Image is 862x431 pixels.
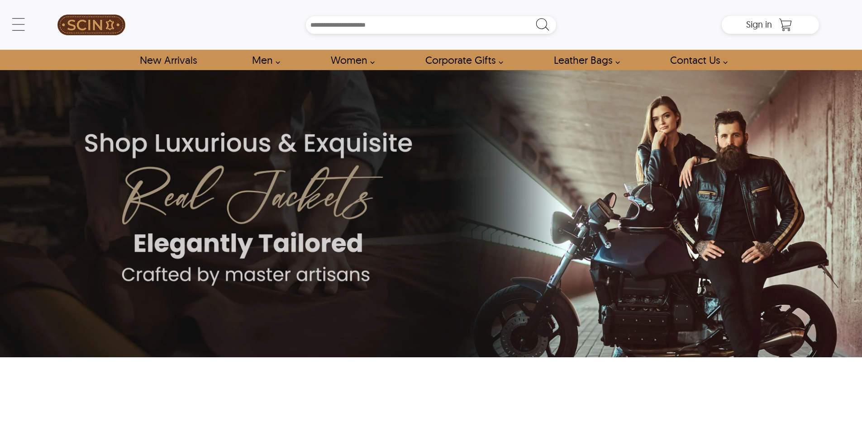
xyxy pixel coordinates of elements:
[43,5,140,45] a: SCIN
[660,50,733,70] a: contact-us
[57,5,125,45] img: SCIN
[776,18,795,32] a: Shopping Cart
[242,50,285,70] a: shop men's leather jackets
[543,50,625,70] a: Shop Leather Bags
[746,19,772,30] span: Sign in
[415,50,508,70] a: Shop Leather Corporate Gifts
[129,50,207,70] a: Shop New Arrivals
[746,22,772,29] a: Sign in
[320,50,380,70] a: Shop Women Leather Jackets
